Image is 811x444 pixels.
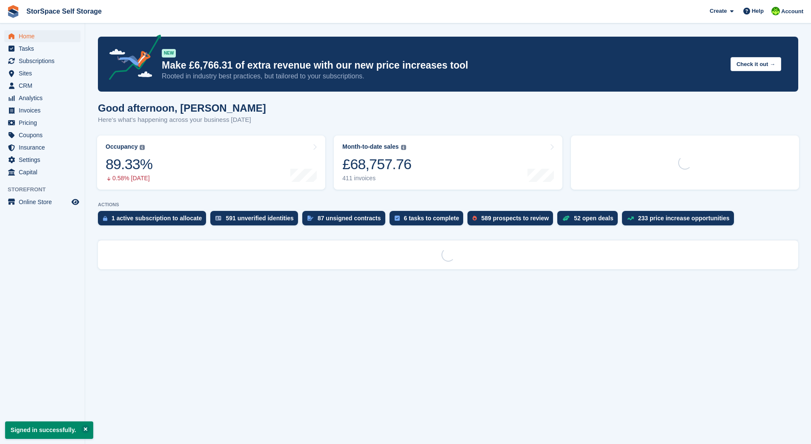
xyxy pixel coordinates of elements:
button: Check it out → [731,57,781,71]
span: Insurance [19,141,70,153]
p: ACTIONS [98,202,798,208]
img: icon-info-grey-7440780725fd019a000dd9b08b2336e03edf1995a4989e88bcd33f0948082b44.svg [140,145,145,150]
span: Capital [19,166,70,178]
img: stora-icon-8386f47178a22dfd0bd8f6a31ec36ba5ce8667c1dd55bd0f319d3a0aa187defe.svg [7,5,20,18]
div: 1 active subscription to allocate [112,215,202,222]
div: £68,757.76 [342,156,411,173]
a: menu [4,104,80,116]
a: menu [4,117,80,129]
span: CRM [19,80,70,92]
a: menu [4,30,80,42]
span: Create [710,7,727,15]
img: icon-info-grey-7440780725fd019a000dd9b08b2336e03edf1995a4989e88bcd33f0948082b44.svg [401,145,406,150]
img: active_subscription_to_allocate_icon-d502201f5373d7db506a760aba3b589e785aa758c864c3986d89f69b8ff3... [103,216,107,221]
img: verify_identity-adf6edd0f0f0b5bbfe63781bf79b02c33cf7c696d77639b501bdc392416b5a36.svg [215,216,221,221]
a: 233 price increase opportunities [622,211,738,230]
div: 52 open deals [574,215,613,222]
a: menu [4,154,80,166]
span: Settings [19,154,70,166]
a: 87 unsigned contracts [302,211,390,230]
div: 591 unverified identities [226,215,294,222]
div: NEW [162,49,176,58]
a: menu [4,92,80,104]
div: 589 prospects to review [481,215,549,222]
span: Online Store [19,196,70,208]
span: Coupons [19,129,70,141]
a: 1 active subscription to allocate [98,211,210,230]
span: Home [19,30,70,42]
img: deal-1b604bf984904fb50ccaf53a9ad4b4a5d6e5aea283cecdc64d6e3604feb123c2.svg [562,215,570,221]
span: Invoices [19,104,70,116]
a: menu [4,141,80,153]
a: 591 unverified identities [210,211,302,230]
a: StorSpace Self Storage [23,4,105,18]
p: Signed in successfully. [5,421,93,439]
a: menu [4,55,80,67]
a: menu [4,129,80,141]
a: 52 open deals [557,211,622,230]
img: price-adjustments-announcement-icon-8257ccfd72463d97f412b2fc003d46551f7dbcb40ab6d574587a9cd5c0d94... [102,35,161,83]
div: 6 tasks to complete [404,215,459,222]
div: 89.33% [106,156,152,173]
p: Make £6,766.31 of extra revenue with our new price increases tool [162,59,724,72]
div: 87 unsigned contracts [318,215,381,222]
span: Storefront [8,185,85,194]
span: Subscriptions [19,55,70,67]
img: contract_signature_icon-13c848040528278c33f63329250d36e43548de30e8caae1d1a13099fd9432cc5.svg [307,216,313,221]
span: Help [752,7,764,15]
a: Occupancy 89.33% 0.58% [DATE] [97,136,325,190]
img: paul catt [771,7,780,15]
div: 233 price increase opportunities [638,215,730,222]
a: Preview store [70,197,80,207]
div: Occupancy [106,143,138,150]
span: Pricing [19,117,70,129]
a: menu [4,80,80,92]
span: Tasks [19,43,70,55]
h1: Good afternoon, [PERSON_NAME] [98,102,266,114]
span: Account [781,7,803,16]
img: task-75834270c22a3079a89374b754ae025e5fb1db73e45f91037f5363f120a921f8.svg [395,216,400,221]
a: 589 prospects to review [467,211,557,230]
a: 6 tasks to complete [390,211,468,230]
div: 0.58% [DATE] [106,175,152,182]
img: price_increase_opportunities-93ffe204e8149a01c8c9dc8f82e8f89637d9d84a8eef4429ea346261dce0b2c0.svg [627,216,634,220]
a: menu [4,67,80,79]
p: Here's what's happening across your business [DATE] [98,115,266,125]
div: Month-to-date sales [342,143,398,150]
span: Sites [19,67,70,79]
div: 411 invoices [342,175,411,182]
a: menu [4,43,80,55]
img: prospect-51fa495bee0391a8d652442698ab0144808aea92771e9ea1ae160a38d050c398.svg [473,216,477,221]
a: menu [4,196,80,208]
span: Analytics [19,92,70,104]
a: menu [4,166,80,178]
a: Month-to-date sales £68,757.76 411 invoices [334,136,562,190]
p: Rooted in industry best practices, but tailored to your subscriptions. [162,72,724,81]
